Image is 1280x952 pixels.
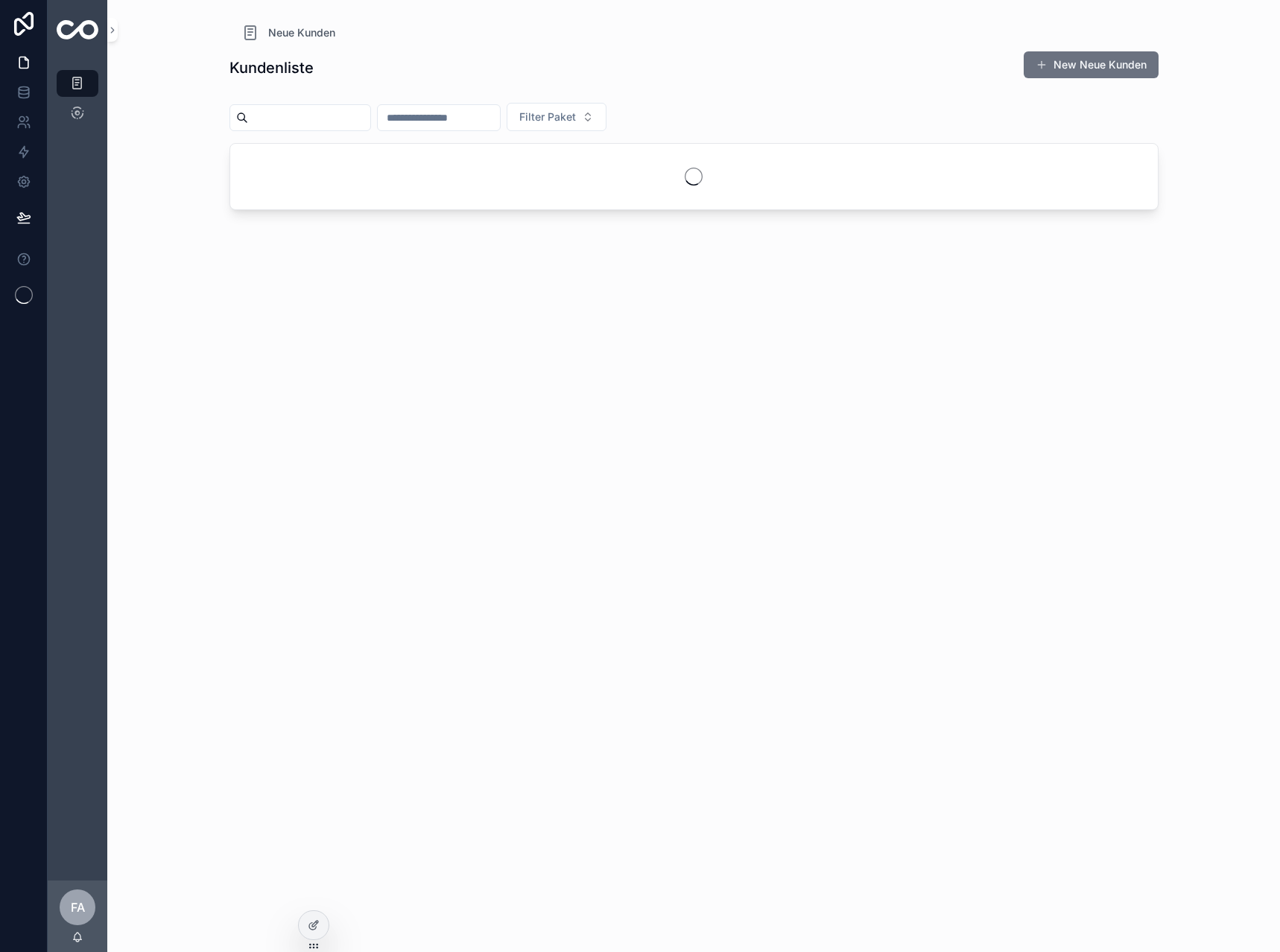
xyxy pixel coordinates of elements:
span: FA [71,898,85,916]
span: Filter Paket [519,110,576,124]
button: New Neue Kunden [1024,51,1159,78]
h1: Kundenliste [229,57,314,78]
button: Select Button [507,103,606,131]
span: Neue Kunden [268,25,335,40]
a: Neue Kunden [241,24,335,42]
div: scrollable content [48,60,107,146]
img: App logo [57,20,98,39]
